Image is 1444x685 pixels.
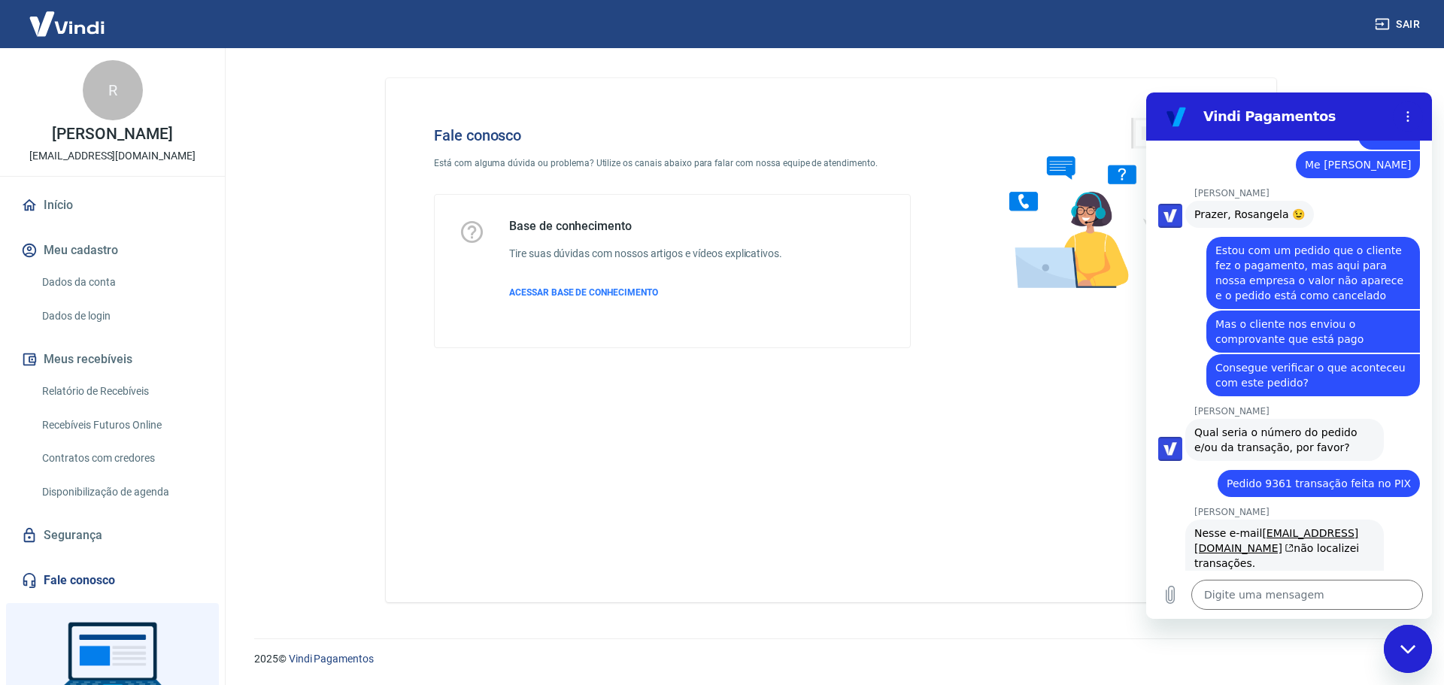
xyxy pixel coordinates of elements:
iframe: Janela de mensagens [1146,92,1432,619]
a: Disponibilização de agenda [36,477,207,508]
div: R [83,60,143,120]
p: [EMAIL_ADDRESS][DOMAIN_NAME] [29,148,196,164]
p: [PERSON_NAME] [52,126,172,142]
div: Nesse e-mail não localizei transações. Por medidas de segurança, poderia confirmar os dados da co... [48,433,229,614]
p: 2025 © [254,651,1408,667]
button: Sair [1372,11,1426,38]
img: Fale conosco [979,102,1208,303]
a: Início [18,189,207,222]
a: Dados de login [36,301,207,332]
a: Relatório de Recebíveis [36,376,207,407]
a: [EMAIL_ADDRESS][DOMAIN_NAME](abre em uma nova aba) [48,435,212,462]
img: Vindi [18,1,116,47]
button: Meus recebíveis [18,343,207,376]
iframe: Botão para abrir a janela de mensagens, conversa em andamento [1384,625,1432,673]
h5: Base de conhecimento [509,219,782,234]
p: Está com alguma dúvida ou problema? Utilize os canais abaixo para falar com nossa equipe de atend... [434,156,911,170]
a: Vindi Pagamentos [289,653,374,665]
h6: Tire suas dúvidas com nossos artigos e vídeos explicativos. [509,246,782,262]
span: ACESSAR BASE DE CONHECIMENTO [509,287,658,298]
a: Contratos com credores [36,443,207,474]
a: Dados da conta [36,267,207,298]
h4: Fale conosco [434,126,911,144]
a: Fale conosco [18,564,207,597]
button: Meu cadastro [18,234,207,267]
svg: (abre em uma nova aba) [136,451,147,460]
a: ACESSAR BASE DE CONHECIMENTO [509,286,782,299]
a: Recebíveis Futuros Online [36,410,207,441]
button: Carregar arquivo [9,487,39,517]
a: Segurança [18,519,207,552]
